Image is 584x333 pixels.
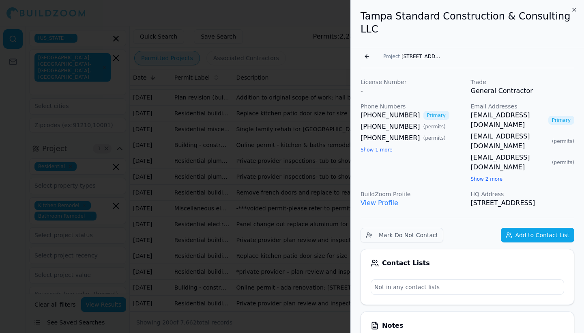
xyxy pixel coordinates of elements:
[423,111,449,120] span: Primary
[548,116,574,125] span: Primary
[361,110,420,120] a: [PHONE_NUMBER]
[471,198,575,208] p: [STREET_ADDRESS]
[361,78,464,86] p: License Number
[501,228,574,242] button: Add to Contact List
[361,133,420,143] a: [PHONE_NUMBER]
[471,102,575,110] p: Email Addresses
[361,102,464,110] p: Phone Numbers
[361,86,464,96] p: -
[471,176,503,182] button: Show 2 more
[471,132,549,151] a: [EMAIL_ADDRESS][DOMAIN_NAME]
[471,78,575,86] p: Trade
[361,122,420,132] a: [PHONE_NUMBER]
[401,53,442,60] span: [STREET_ADDRESS]
[361,228,443,242] button: Mark Do Not Contact
[552,159,574,166] span: ( permits )
[361,147,393,153] button: Show 1 more
[471,110,545,130] a: [EMAIL_ADDRESS][DOMAIN_NAME]
[361,10,574,36] h2: Tampa Standard Construction & Consulting LLC
[471,86,575,96] p: General Contractor
[383,53,400,60] span: Project
[371,322,564,330] div: Notes
[552,138,574,145] span: ( permits )
[378,51,447,62] button: Project[STREET_ADDRESS]
[361,190,464,198] p: BuildZoom Profile
[371,259,564,267] div: Contact Lists
[471,153,549,172] a: [EMAIL_ADDRESS][DOMAIN_NAME]
[423,135,446,141] span: ( permits )
[471,190,575,198] p: HQ Address
[423,123,446,130] span: ( permits )
[361,199,398,207] a: View Profile
[371,280,564,294] p: Not in any contact lists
